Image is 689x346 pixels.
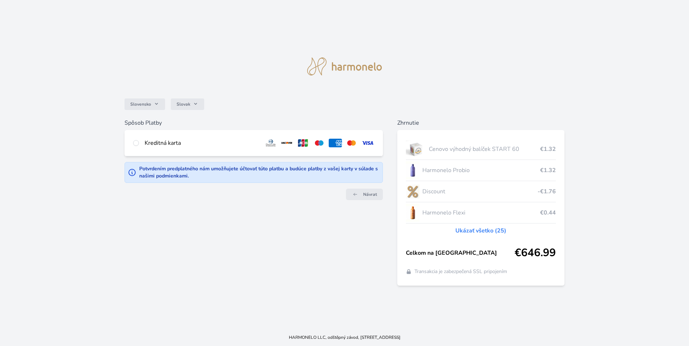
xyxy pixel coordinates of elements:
[125,98,165,110] button: Slovensko
[406,249,515,257] span: Celkom na [GEOGRAPHIC_DATA]
[177,101,190,107] span: Slovak
[406,161,420,179] img: CLEAN_PROBIO_se_stinem_x-lo.jpg
[422,166,540,175] span: Harmonelo Probio
[414,268,507,275] span: Transakcia je zabezpečená SSL pripojením
[406,204,420,222] img: CLEAN_FLEXI_se_stinem_x-hi_(1)-lo.jpg
[125,119,383,127] h6: Spôsob Platby
[264,139,277,147] img: diners.svg
[145,139,259,147] div: Kreditná karta
[307,57,382,75] img: logo.svg
[429,145,540,153] span: Cenovo výhodný balíček START 60
[540,208,556,217] span: €0.44
[296,139,310,147] img: jcb.svg
[363,192,377,197] span: Návrat
[346,189,383,200] a: Návrat
[329,139,342,147] img: amex.svg
[280,139,294,147] img: discover.svg
[313,139,326,147] img: maestro.svg
[540,166,556,175] span: €1.32
[171,98,204,110] button: Slovak
[361,139,374,147] img: visa.svg
[540,145,556,153] span: €1.32
[345,139,358,147] img: mc.svg
[422,208,540,217] span: Harmonelo Flexi
[406,183,420,200] img: discount-lo.png
[455,226,506,235] a: Ukázať všetko (25)
[139,165,380,180] div: Potvrdením predplatného nám umožňujete účtovať túto platbu a budúce platby z vašej karty v súlade...
[538,187,556,196] span: -€1.76
[406,140,426,158] img: start.jpg
[515,246,556,259] span: €646.99
[422,187,538,196] span: Discount
[397,119,565,127] h6: Zhrnutie
[130,101,151,107] span: Slovensko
